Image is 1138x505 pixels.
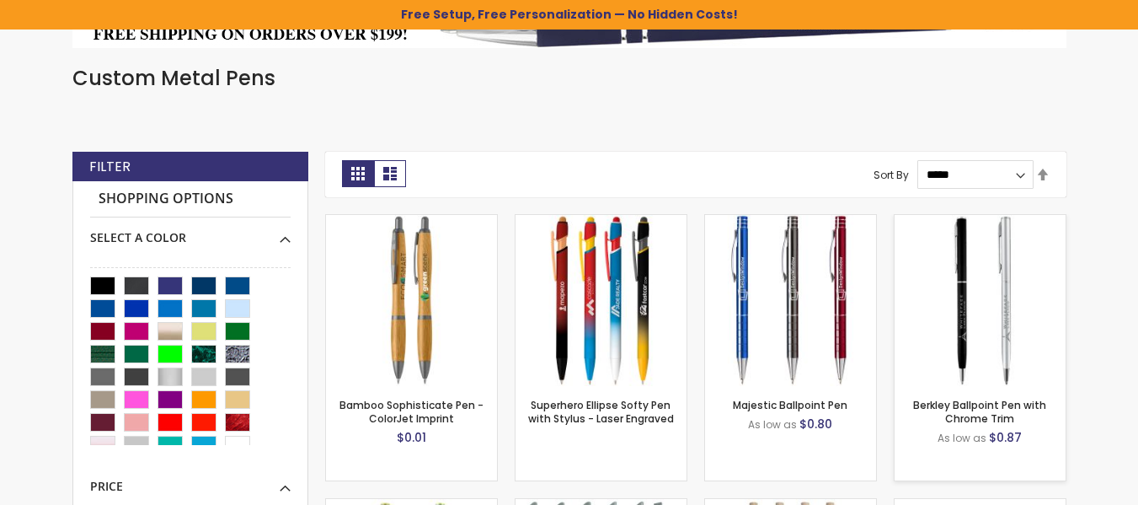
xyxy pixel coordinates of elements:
a: Berkley Ballpoint Pen with Chrome Trim [895,214,1066,228]
a: Bamboo Sophisticate Pen - ColorJet Imprint [326,214,497,228]
strong: Filter [89,158,131,176]
div: Select A Color [90,218,291,246]
a: Majestic Ballpoint Pen [705,214,876,228]
img: Majestic Ballpoint Pen [705,215,876,386]
span: $0.80 [799,416,832,432]
a: Berkley Ballpoint Pen with Chrome Trim [913,398,1046,426]
a: Superhero Ellipse Softy Pen with Stylus - Laser Engraved [516,214,687,228]
span: As low as [938,431,986,445]
span: $0.01 [397,429,426,446]
iframe: Google Customer Reviews [999,459,1138,505]
div: Price [90,466,291,495]
span: $0.87 [989,429,1022,446]
a: Majestic Ballpoint Pen [733,398,847,412]
h1: Custom Metal Pens [72,65,1066,92]
img: Bamboo Sophisticate Pen - ColorJet Imprint [326,215,497,386]
strong: Grid [342,160,374,187]
a: Bamboo Sophisticate Pen - ColorJet Imprint [339,398,484,426]
strong: Shopping Options [90,181,291,218]
label: Sort By [874,167,909,181]
span: As low as [748,417,797,432]
img: Superhero Ellipse Softy Pen with Stylus - Laser Engraved [516,215,687,386]
a: Superhero Ellipse Softy Pen with Stylus - Laser Engraved [528,398,674,426]
img: Berkley Ballpoint Pen with Chrome Trim [895,215,1066,386]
